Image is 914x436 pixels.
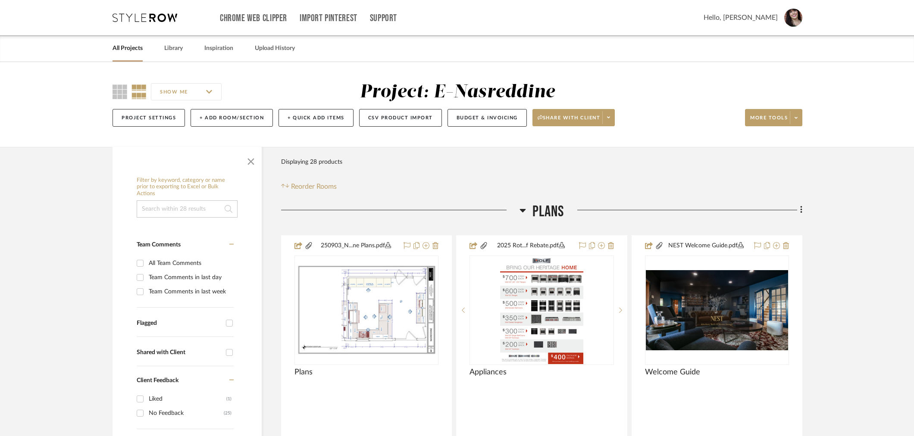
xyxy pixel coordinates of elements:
[281,153,342,171] div: Displaying 28 products
[294,367,313,377] span: Plans
[137,242,181,248] span: Team Comments
[313,241,398,251] button: 250903_N...ne Plans.pdf
[149,285,232,299] div: Team Comments in last week
[149,392,226,406] div: Liked
[538,115,601,128] span: Share with client
[300,15,357,22] a: Import Pinterest
[784,9,802,27] img: avatar
[113,109,185,127] button: Project Settings
[470,367,507,377] span: Appliances
[149,406,224,420] div: No Feedback
[664,241,749,251] button: NEST Welcome Guide.pdf
[645,367,700,377] span: Welcome Guide
[359,109,442,127] button: CSV Product Import
[226,392,232,406] div: (1)
[137,377,178,383] span: Client Feedback
[370,15,397,22] a: Support
[295,264,438,356] img: Plans
[149,271,232,284] div: Team Comments in last day
[500,256,583,364] img: Appliances
[448,109,527,127] button: Budget & Invoicing
[646,270,788,350] img: Welcome Guide
[191,109,273,127] button: + Add Room/Section
[750,115,788,128] span: More tools
[113,43,143,54] a: All Projects
[745,109,802,126] button: More tools
[137,177,238,197] h6: Filter by keyword, category or name prior to exporting to Excel or Bulk Actions
[242,151,260,168] button: Close
[137,320,222,327] div: Flagged
[137,200,238,218] input: Search within 28 results
[281,181,337,192] button: Reorder Rooms
[137,349,222,356] div: Shared with Client
[220,15,287,22] a: Chrome Web Clipper
[532,202,564,221] span: Plans
[704,12,778,23] span: Hello, [PERSON_NAME]
[255,43,295,54] a: Upload History
[224,406,232,420] div: (25)
[204,43,233,54] a: Inspiration
[488,241,573,251] button: 2025 Rot...f Rebate.pdf
[164,43,183,54] a: Library
[360,83,555,101] div: Project: E-Nasreddine
[279,109,354,127] button: + Quick Add Items
[149,256,232,270] div: All Team Comments
[291,181,337,192] span: Reorder Rooms
[532,109,615,126] button: Share with client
